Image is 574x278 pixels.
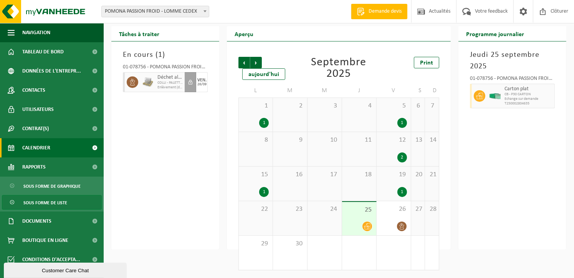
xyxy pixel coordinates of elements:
[311,136,338,144] span: 10
[304,57,374,80] div: Septembre 2025
[470,49,555,72] h3: Jeudi 25 septembre 2025
[311,205,338,213] span: 24
[505,86,552,92] span: Carton plat
[311,102,338,110] span: 3
[505,92,552,97] span: CB - P30 CARTON
[157,85,183,90] span: Enlèvement (déplacement exclu)
[243,102,269,110] span: 1
[342,84,377,98] td: J
[101,6,209,17] span: POMONA PASSION FROID - LOMME CEDEX
[238,84,273,98] td: L
[415,136,421,144] span: 13
[123,49,208,61] h3: En cours ( )
[22,81,45,100] span: Contacts
[415,205,421,213] span: 27
[243,205,269,213] span: 22
[250,57,262,68] span: Suivant
[22,231,68,250] span: Boutique en ligne
[505,101,552,106] span: T250002804635
[22,212,51,231] span: Documents
[429,170,435,179] span: 21
[277,240,303,248] span: 30
[489,93,501,99] img: HK-XP-30-GN-00
[429,136,435,144] span: 14
[23,179,81,194] span: Sous forme de graphique
[4,261,128,278] iframe: chat widget
[2,195,102,210] a: Sous forme de liste
[227,26,261,41] h2: Aperçu
[425,84,439,98] td: D
[277,170,303,179] span: 16
[415,170,421,179] span: 20
[238,57,250,68] span: Précédent
[411,84,425,98] td: S
[22,42,64,61] span: Tableau de bord
[415,102,421,110] span: 6
[311,170,338,179] span: 17
[351,4,407,19] a: Demande devis
[277,205,303,213] span: 23
[277,136,303,144] span: 9
[158,51,162,59] span: 1
[397,118,407,128] div: 1
[380,136,407,144] span: 12
[346,136,372,144] span: 11
[22,23,50,42] span: Navigation
[22,157,46,177] span: Rapports
[429,205,435,213] span: 28
[22,119,49,138] span: Contrat(s)
[157,81,183,85] span: COLLI - PALETTES ALIMENTAIRES
[102,6,209,17] span: POMONA PASSION FROID - LOMME CEDEX
[123,65,208,72] div: 01-078756 - POMONA PASSION FROID - LOMME CEDEX
[277,102,303,110] span: 2
[243,240,269,248] span: 29
[243,136,269,144] span: 8
[380,102,407,110] span: 5
[470,76,555,84] div: 01-078756 - POMONA PASSION FROID - LOMME CEDEX
[380,170,407,179] span: 19
[111,26,167,41] h2: Tâches à traiter
[22,61,81,81] span: Données de l'entrepr...
[346,102,372,110] span: 4
[397,152,407,162] div: 2
[505,97,552,101] span: Echange sur demande
[308,84,342,98] td: M
[259,187,269,197] div: 1
[367,8,404,15] span: Demande devis
[273,84,308,98] td: M
[377,84,411,98] td: V
[142,76,154,88] img: LP-PA-00000-WDN-11
[2,179,102,193] a: Sous forme de graphique
[243,170,269,179] span: 15
[157,74,183,81] span: Déchet alimentaire, cat 3, contenant des produits d'origine animale, emballage synthétique
[414,57,439,68] a: Print
[420,60,433,66] span: Print
[429,102,435,110] span: 7
[458,26,532,41] h2: Programme journalier
[22,100,54,119] span: Utilisateurs
[346,170,372,179] span: 18
[259,118,269,128] div: 1
[346,206,372,214] span: 25
[197,78,207,83] div: VEN.
[22,250,80,269] span: Conditions d'accepta...
[22,138,50,157] span: Calendrier
[23,195,67,210] span: Sous forme de liste
[380,205,407,213] span: 26
[242,68,285,80] div: aujourd'hui
[197,83,207,86] div: 26/09
[397,187,407,197] div: 1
